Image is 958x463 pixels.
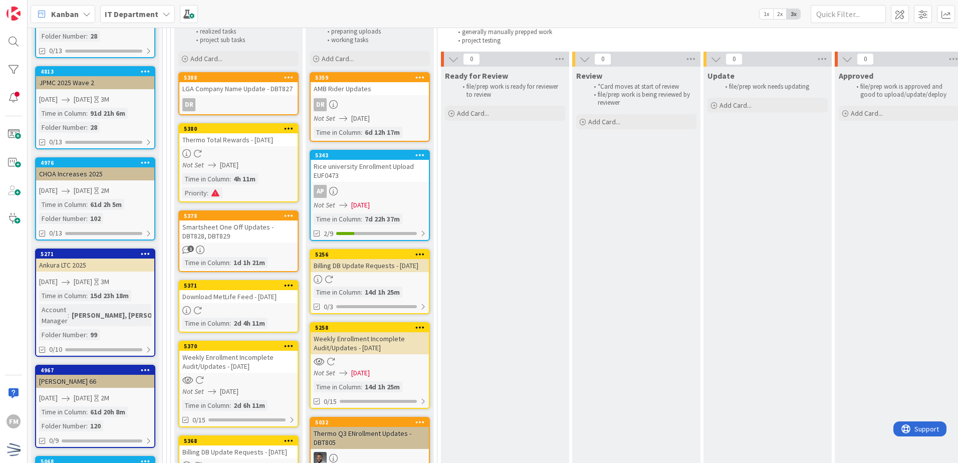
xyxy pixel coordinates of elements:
span: : [86,406,88,417]
li: realized tasks [190,28,297,36]
span: [DATE] [39,393,58,403]
span: : [68,310,69,321]
div: 5371Download MetLife Feed - [DATE] [179,281,298,303]
div: Download MetLife Feed - [DATE] [179,290,298,303]
div: DR [179,98,298,111]
div: 5032 [315,419,429,426]
div: 4h 11m [231,173,258,184]
div: 4976 [41,159,154,166]
span: 1x [760,9,773,19]
span: : [86,420,88,431]
span: : [229,318,231,329]
span: 0/13 [49,228,62,239]
div: 4813 [41,68,154,75]
span: : [86,108,88,119]
span: [DATE] [74,94,92,105]
div: Time in Column [182,257,229,268]
div: Rice university Enrollment Upload EUF0473 [311,160,429,182]
span: 1 [187,246,194,252]
i: Not Set [182,387,204,396]
div: 3M [101,94,109,105]
div: 5359 [311,73,429,82]
div: DR [314,98,327,111]
span: 0 [726,53,743,65]
span: [DATE] [351,368,370,378]
div: JPMC 2025 Wave 2 [36,76,154,89]
div: [PERSON_NAME] 66 [36,375,154,388]
div: 4967[PERSON_NAME] 66 [36,366,154,388]
div: Time in Column [39,199,86,210]
div: 5380Thermo Total Rewards - [DATE] [179,124,298,146]
div: Time in Column [182,400,229,411]
div: DR [311,98,429,111]
div: CHOA Increases 2025 [36,167,154,180]
div: Weekly Enrollment Incomplete Audit/Updates - [DATE] [179,351,298,373]
b: IT Department [105,9,158,19]
div: 4976CHOA Increases 2025 [36,158,154,180]
div: 5271Ankura LTC 2025 [36,250,154,272]
div: Thermo Total Rewards - [DATE] [179,133,298,146]
div: 7d 22h 37m [362,213,402,224]
span: : [86,213,88,224]
div: Priority [182,187,207,198]
div: Folder Number [39,122,86,133]
span: : [361,381,362,392]
div: 5368Billing DB Update Requests - [DATE] [179,436,298,458]
span: : [86,31,88,42]
span: 2/9 [324,228,333,239]
div: 5368 [179,436,298,445]
span: Approved [839,71,873,81]
div: 5370 [179,342,298,351]
span: 2x [773,9,787,19]
i: Not Set [182,160,204,169]
div: Time in Column [39,108,86,119]
div: 120 [88,420,103,431]
span: 0/9 [49,435,59,446]
li: file/prep work needs updating [720,83,826,91]
div: 5378 [184,212,298,219]
div: Time in Column [314,127,361,138]
div: 5256Billing DB Update Requests - [DATE] [311,250,429,272]
div: 5256 [311,250,429,259]
span: 0/15 [192,415,205,425]
span: [DATE] [220,386,238,397]
div: Time in Column [39,406,86,417]
span: : [86,290,88,301]
span: [DATE] [39,94,58,105]
div: 5256 [315,251,429,258]
img: Visit kanbanzone.com [7,7,21,21]
div: Smartsheet One Off Updates - DBT828, DBT829 [179,220,298,243]
span: Add Card... [190,54,222,63]
div: [PERSON_NAME], [PERSON_NAME] [69,310,184,321]
div: 28 [88,31,100,42]
div: Folder Number [39,213,86,224]
div: 15d 23h 18m [88,290,131,301]
span: : [229,400,231,411]
div: 5371 [184,282,298,289]
div: 2d 6h 11m [231,400,268,411]
div: 3M [101,277,109,287]
div: Folder Number [39,31,86,42]
div: 5370 [184,343,298,350]
span: 3x [787,9,800,19]
div: LGA Company Name Update - DBT827 [179,82,298,95]
div: 5258Weekly Enrollment Incomplete Audit/Updates - [DATE] [311,323,429,354]
span: 0 [463,53,480,65]
span: [DATE] [351,113,370,124]
div: 5271 [41,251,154,258]
div: 14d 1h 25m [362,287,402,298]
div: 61d 20h 8m [88,406,128,417]
span: 0/10 [49,344,62,355]
span: : [86,329,88,340]
div: 5359AMB Rider Updates [311,73,429,95]
div: 2M [101,393,109,403]
div: Billing DB Update Requests - [DATE] [311,259,429,272]
span: 0/13 [49,46,62,56]
div: 5258 [311,323,429,332]
div: 5343Rice university Enrollment Upload EUF0473 [311,151,429,182]
div: 5368 [184,437,298,444]
span: 0/15 [324,396,337,407]
span: : [207,187,208,198]
li: *Card moves at start of review [588,83,695,91]
div: Time in Column [314,381,361,392]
